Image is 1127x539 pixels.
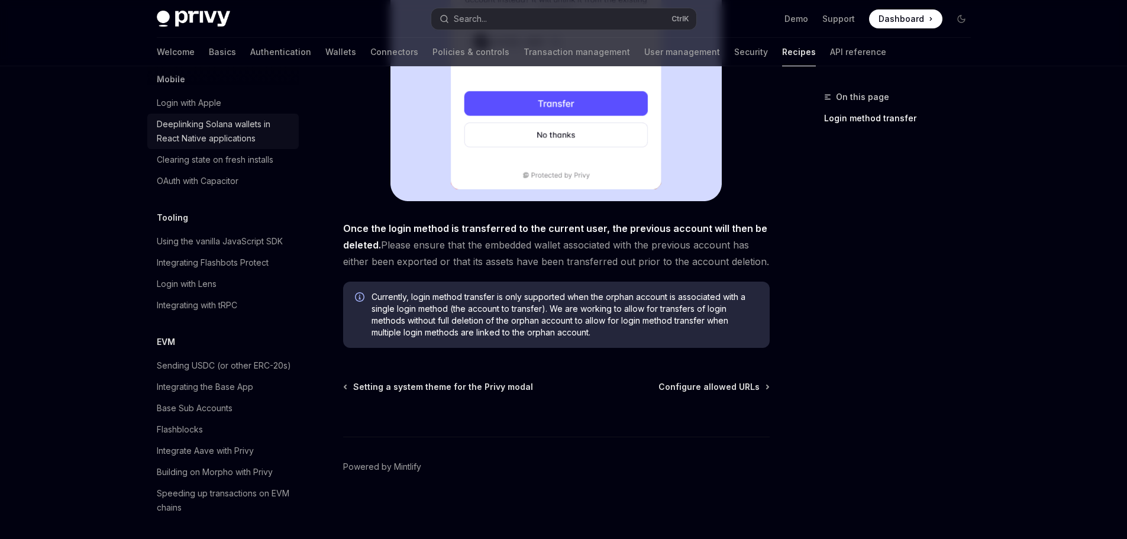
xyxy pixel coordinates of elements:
a: Demo [784,13,808,25]
span: Setting a system theme for the Privy modal [353,381,533,393]
a: Configure allowed URLs [658,381,768,393]
div: Integrating with tRPC [157,298,237,312]
a: Using the vanilla JavaScript SDK [147,231,299,252]
img: dark logo [157,11,230,27]
a: Base Sub Accounts [147,398,299,419]
div: Base Sub Accounts [157,401,232,415]
div: Clearing state on fresh installs [157,153,273,167]
a: Setting a system theme for the Privy modal [344,381,533,393]
a: Building on Morpho with Privy [147,461,299,483]
svg: Info [355,292,367,304]
a: Integrating the Base App [147,376,299,398]
a: Flashblocks [147,419,299,440]
a: Transaction management [524,38,630,66]
a: Integrate Aave with Privy [147,440,299,461]
h5: Tooling [157,211,188,225]
span: Dashboard [879,13,924,25]
div: Search... [454,12,487,26]
div: Integrate Aave with Privy [157,444,254,458]
a: Welcome [157,38,195,66]
a: Integrating with tRPC [147,295,299,316]
div: OAuth with Capacitor [157,174,238,188]
h5: EVM [157,335,175,349]
div: Flashblocks [157,422,203,437]
a: Wallets [325,38,356,66]
a: Sending USDC (or other ERC-20s) [147,355,299,376]
span: Please ensure that the embedded wallet associated with the previous account has either been expor... [343,220,770,270]
span: Currently, login method transfer is only supported when the orphan account is associated with a s... [372,291,758,338]
a: Integrating Flashbots Protect [147,252,299,273]
a: Login with Lens [147,273,299,295]
a: Deeplinking Solana wallets in React Native applications [147,114,299,149]
div: Login with Apple [157,96,221,110]
button: Open search [431,8,696,30]
div: Building on Morpho with Privy [157,465,273,479]
div: Deeplinking Solana wallets in React Native applications [157,117,292,146]
span: Ctrl K [671,14,689,24]
a: API reference [830,38,886,66]
strong: Once the login method is transferred to the current user, the previous account will then be deleted. [343,222,767,251]
div: Sending USDC (or other ERC-20s) [157,359,291,373]
div: Speeding up transactions on EVM chains [157,486,292,515]
span: Configure allowed URLs [658,381,760,393]
a: Connectors [370,38,418,66]
a: User management [644,38,720,66]
button: Toggle dark mode [952,9,971,28]
a: Support [822,13,855,25]
a: Clearing state on fresh installs [147,149,299,170]
a: Powered by Mintlify [343,461,421,473]
a: Authentication [250,38,311,66]
div: Login with Lens [157,277,217,291]
a: Security [734,38,768,66]
span: On this page [836,90,889,104]
a: Dashboard [869,9,942,28]
div: Using the vanilla JavaScript SDK [157,234,283,248]
a: Basics [209,38,236,66]
a: Login method transfer [824,109,980,128]
a: Recipes [782,38,816,66]
a: Speeding up transactions on EVM chains [147,483,299,518]
div: Integrating Flashbots Protect [157,256,269,270]
a: Login with Apple [147,92,299,114]
a: Policies & controls [432,38,509,66]
a: OAuth with Capacitor [147,170,299,192]
div: Integrating the Base App [157,380,253,394]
